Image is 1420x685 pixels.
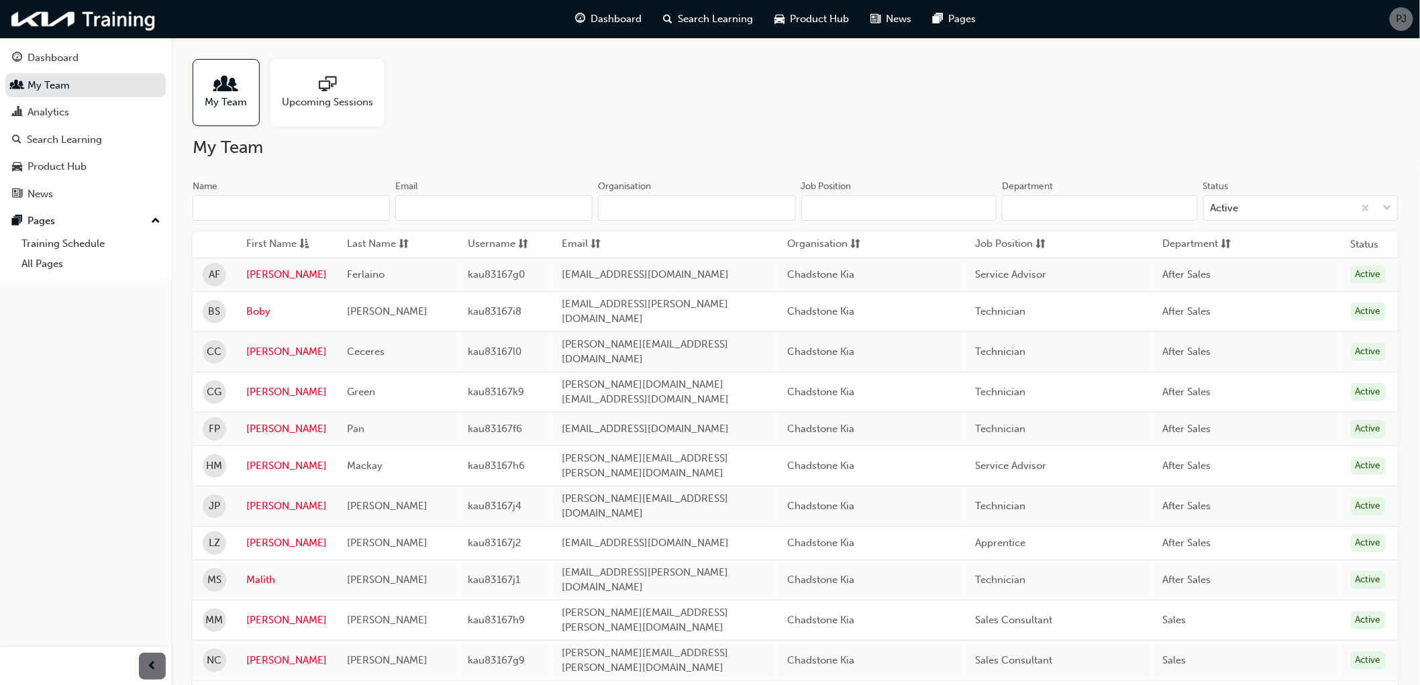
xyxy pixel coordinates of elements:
[1163,537,1211,549] span: After Sales
[246,458,327,474] a: [PERSON_NAME]
[975,236,1049,253] button: Job Positionsorting-icon
[468,500,521,512] span: kau83167j4
[787,460,854,472] span: Chadstone Kia
[347,268,385,280] span: Ferlaino
[591,236,601,253] span: sorting-icon
[787,537,854,549] span: Chadstone Kia
[28,213,55,229] div: Pages
[562,537,729,549] span: [EMAIL_ADDRESS][DOMAIN_NAME]
[975,346,1025,358] span: Technician
[207,572,221,588] span: MS
[209,535,220,551] span: LZ
[1203,180,1229,193] div: Status
[468,537,521,549] span: kau83167j2
[562,338,728,366] span: [PERSON_NAME][EMAIL_ADDRESS][DOMAIN_NAME]
[1351,611,1386,629] div: Active
[1163,614,1186,626] span: Sales
[468,654,525,666] span: kau83167g9
[151,213,160,230] span: up-icon
[246,653,327,668] a: [PERSON_NAME]
[1163,236,1237,253] button: Departmentsorting-icon
[562,236,636,253] button: Emailsorting-icon
[12,52,22,64] span: guage-icon
[347,500,427,512] span: [PERSON_NAME]
[209,267,220,282] span: AF
[975,574,1025,586] span: Technician
[801,195,997,221] input: Job Position
[975,386,1025,398] span: Technician
[347,236,396,253] span: Last Name
[1163,654,1186,666] span: Sales
[246,236,320,253] button: First Nameasc-icon
[850,236,860,253] span: sorting-icon
[16,233,166,254] a: Training Schedule
[246,344,327,360] a: [PERSON_NAME]
[787,346,854,358] span: Chadstone Kia
[764,5,860,33] a: car-iconProduct Hub
[787,236,861,253] button: Organisationsorting-icon
[246,421,327,437] a: [PERSON_NAME]
[209,498,220,514] span: JP
[270,59,395,126] a: Upcoming Sessions
[1163,386,1211,398] span: After Sales
[1163,423,1211,435] span: After Sales
[1163,268,1211,280] span: After Sales
[12,215,22,227] span: pages-icon
[562,236,588,253] span: Email
[27,132,102,148] div: Search Learning
[562,378,729,406] span: [PERSON_NAME][DOMAIN_NAME][EMAIL_ADDRESS][DOMAIN_NAME]
[28,187,53,202] div: News
[5,73,166,98] a: My Team
[787,386,854,398] span: Chadstone Kia
[28,50,79,66] div: Dashboard
[975,654,1052,666] span: Sales Consultant
[395,180,418,193] div: Email
[1351,534,1386,552] div: Active
[562,423,729,435] span: [EMAIL_ADDRESS][DOMAIN_NAME]
[28,159,87,174] div: Product Hub
[562,452,728,480] span: [PERSON_NAME][EMAIL_ADDRESS][PERSON_NAME][DOMAIN_NAME]
[774,11,784,28] span: car-icon
[1002,180,1053,193] div: Department
[347,236,421,253] button: Last Namesorting-icon
[5,209,166,233] button: Pages
[886,11,911,27] span: News
[562,647,728,674] span: [PERSON_NAME][EMAIL_ADDRESS][PERSON_NAME][DOMAIN_NAME]
[28,105,69,120] div: Analytics
[1397,11,1407,27] span: PJ
[217,76,235,95] span: people-icon
[787,500,854,512] span: Chadstone Kia
[948,11,976,27] span: Pages
[5,100,166,125] a: Analytics
[1351,237,1379,252] th: Status
[564,5,652,33] a: guage-iconDashboard
[299,236,309,253] span: asc-icon
[16,254,166,274] a: All Pages
[468,574,520,586] span: kau83167j1
[468,614,525,626] span: kau83167h9
[870,11,880,28] span: news-icon
[193,180,217,193] div: Name
[975,236,1033,253] span: Job Position
[193,195,390,221] input: Name
[468,305,521,317] span: kau83167i8
[7,5,161,33] img: kia-training
[933,11,943,28] span: pages-icon
[562,298,728,325] span: [EMAIL_ADDRESS][PERSON_NAME][DOMAIN_NAME]
[468,346,521,358] span: kau83167l0
[562,268,729,280] span: [EMAIL_ADDRESS][DOMAIN_NAME]
[1163,346,1211,358] span: After Sales
[12,189,22,201] span: news-icon
[1351,266,1386,284] div: Active
[801,180,852,193] div: Job Position
[246,535,327,551] a: [PERSON_NAME]
[663,11,672,28] span: search-icon
[1390,7,1413,31] button: PJ
[975,614,1052,626] span: Sales Consultant
[468,386,524,398] span: kau83167k9
[207,344,222,360] span: CC
[575,11,585,28] span: guage-icon
[209,304,221,319] span: BS
[1351,383,1386,401] div: Active
[787,423,854,435] span: Chadstone Kia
